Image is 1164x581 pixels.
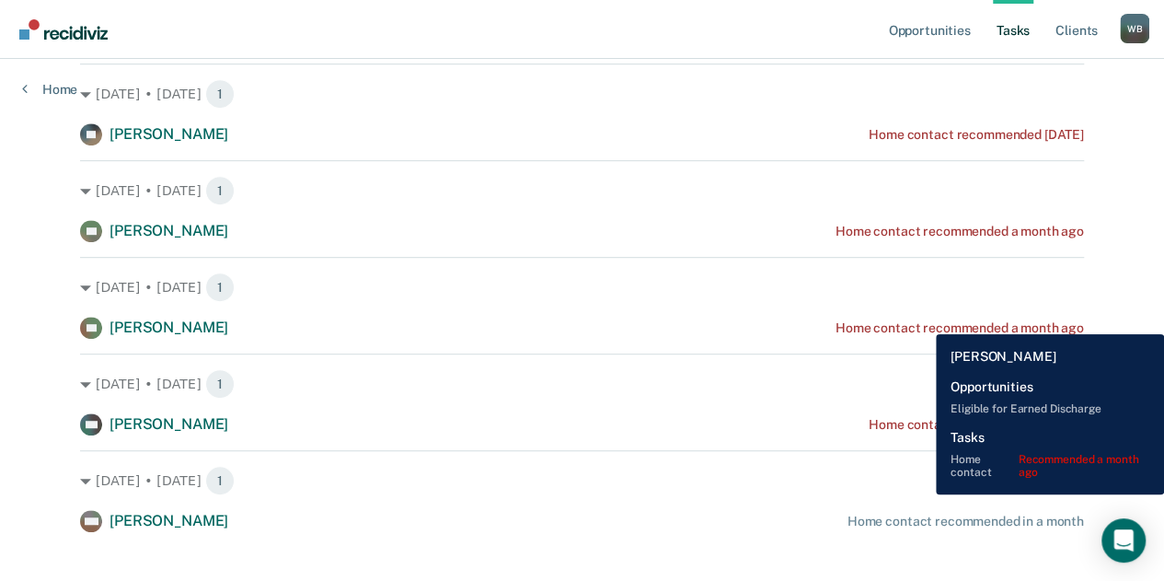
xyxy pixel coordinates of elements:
div: [DATE] • [DATE] 1 [80,176,1084,205]
span: 1 [205,466,235,495]
div: W B [1120,14,1149,43]
span: [PERSON_NAME] [109,512,228,529]
span: [PERSON_NAME] [109,222,228,239]
div: [DATE] • [DATE] 1 [80,369,1084,399]
span: 1 [205,176,235,205]
img: Recidiviz [19,19,108,40]
div: Open Intercom Messenger [1101,518,1146,563]
div: Home contact recommended a month ago [836,224,1084,239]
span: 1 [205,79,235,109]
div: [DATE] • [DATE] 1 [80,466,1084,495]
div: Home contact recommended [DATE] [869,417,1084,433]
a: Home [22,81,77,98]
div: Home contact recommended a month ago [836,320,1084,336]
div: Home contact recommended in a month [847,514,1084,529]
div: [DATE] • [DATE] 1 [80,79,1084,109]
span: [PERSON_NAME] [109,415,228,433]
div: [DATE] • [DATE] 1 [80,273,1084,302]
span: 1 [205,273,235,302]
button: Profile dropdown button [1120,14,1149,43]
span: [PERSON_NAME] [109,125,228,143]
span: 1 [205,369,235,399]
div: Home contact recommended [DATE] [869,127,1084,143]
span: [PERSON_NAME] [109,319,228,336]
